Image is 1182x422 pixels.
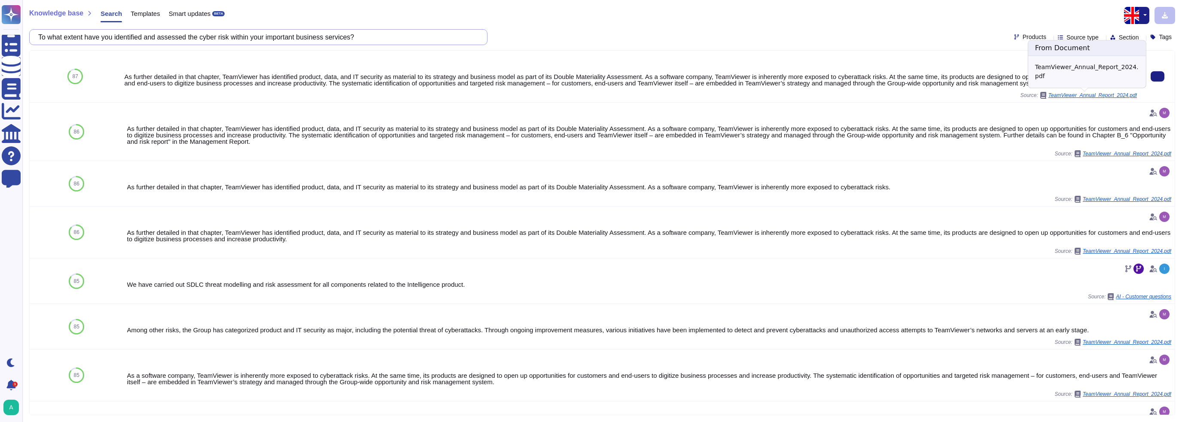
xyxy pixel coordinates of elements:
span: Source: [1054,196,1171,203]
img: user [1159,355,1170,365]
span: Source: [1054,339,1171,346]
div: As further detailed in that chapter, TeamViewer has identified product, data, and IT security as ... [127,125,1171,145]
span: TeamViewer_Annual_Report_2024.pdf [1083,249,1171,254]
span: 86 [74,230,79,235]
span: 85 [74,373,79,378]
img: user [1159,264,1170,274]
span: Section [1119,34,1139,40]
span: Search [101,10,122,17]
span: Tags [1159,34,1172,40]
input: Search a question or template... [34,30,478,45]
span: 85 [74,279,79,284]
div: As further detailed in that chapter, TeamViewer has identified product, data, and IT security as ... [127,184,1171,190]
span: Source type [1066,34,1099,40]
div: TeamViewer_Annual_Report_2024.pdf [1028,56,1146,88]
div: Among other risks, the Group has categorized product and IT security as major, including the pote... [127,327,1171,333]
span: 85 [74,324,79,329]
span: Knowledge base [29,10,83,17]
span: TeamViewer_Annual_Report_2024.pdf [1083,340,1171,345]
span: Source: [1088,293,1171,300]
span: TeamViewer_Annual_Report_2024.pdf [1083,151,1171,156]
span: 87 [73,74,78,79]
img: user [3,400,19,415]
span: Source: [1054,150,1171,157]
img: user [1159,212,1170,222]
span: Templates [131,10,160,17]
div: As further detailed in that chapter, TeamViewer has identified product, data, and IT security as ... [127,229,1171,242]
img: user [1159,407,1170,417]
span: TeamViewer_Annual_Report_2024.pdf [1083,392,1171,397]
button: user [2,398,25,417]
img: en [1124,7,1141,24]
span: 86 [74,181,79,186]
span: TeamViewer_Annual_Report_2024.pdf [1083,197,1171,202]
h3: From Document [1028,40,1146,56]
span: Products [1023,34,1046,40]
span: Source: [1054,391,1171,398]
span: 86 [74,129,79,134]
img: user [1159,309,1170,319]
img: user [1159,108,1170,118]
div: As a software company, TeamViewer is inherently more exposed to cyberattack risks. At the same ti... [127,372,1171,385]
img: user [1159,166,1170,176]
div: 1 [12,382,18,387]
span: Smart updates [169,10,211,17]
div: As further detailed in that chapter, TeamViewer has identified product, data, and IT security as ... [124,73,1137,86]
span: Source: [1054,248,1171,255]
span: Source: [1020,92,1137,99]
div: We have carried out SDLC threat modelling and risk assessment for all components related to the I... [127,281,1171,288]
span: TeamViewer_Annual_Report_2024.pdf [1048,93,1137,98]
div: BETA [212,11,225,16]
span: AI - Customer questions [1116,294,1171,299]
